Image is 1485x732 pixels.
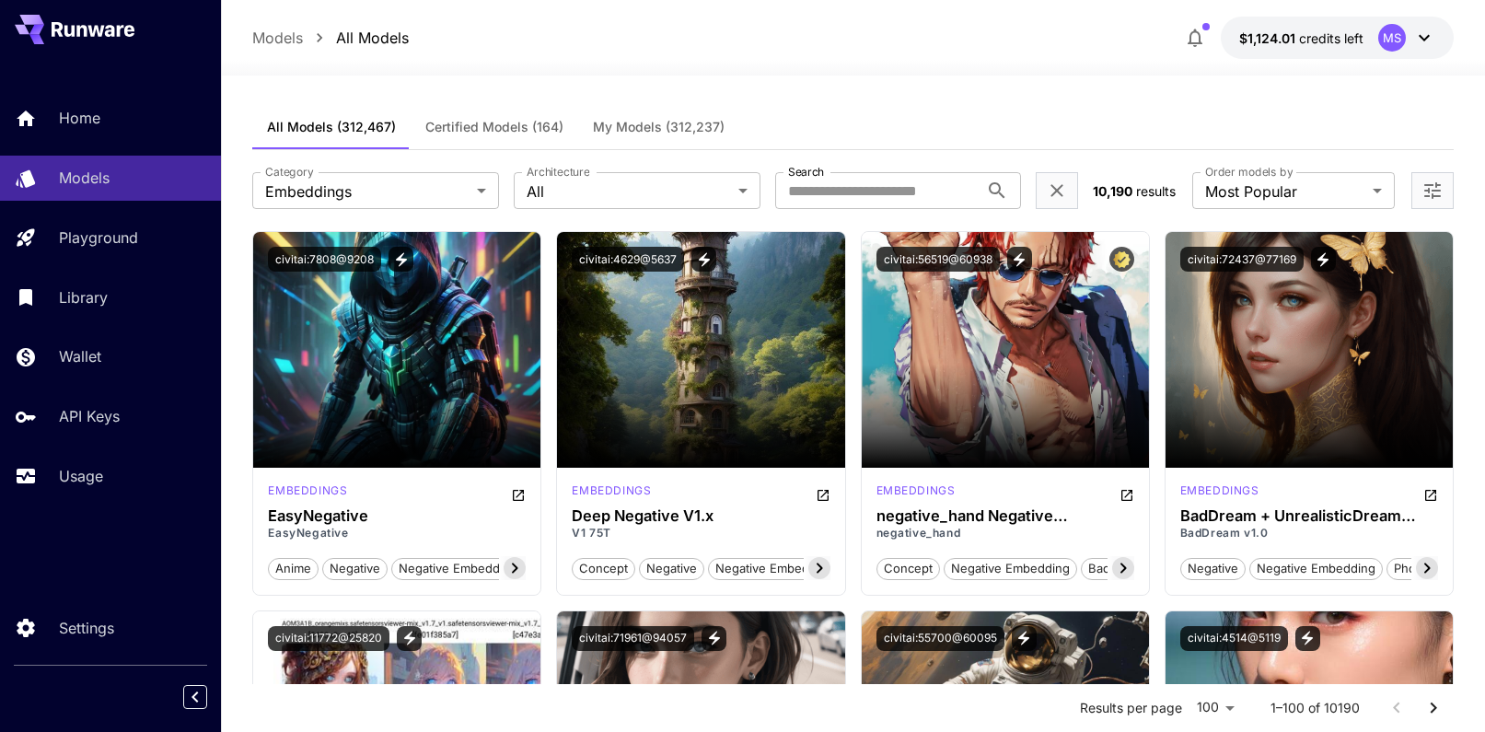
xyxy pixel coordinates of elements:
button: civitai:55700@60095 [876,626,1004,651]
p: Settings [59,617,114,639]
span: Certified Models (164) [425,119,563,135]
p: embeddings [268,482,347,499]
p: embeddings [876,482,956,499]
label: Search [788,164,824,180]
div: SD 1.5 [572,482,651,505]
div: 100 [1189,694,1241,721]
p: Models [59,167,110,189]
span: credits left [1299,30,1363,46]
p: Wallet [59,345,101,367]
label: Architecture [527,164,589,180]
span: negative [640,560,703,578]
button: civitai:72437@77169 [1180,247,1304,272]
p: BadDream v1.0 [1180,525,1438,541]
button: Collapse sidebar [183,685,207,709]
span: negative embedding [709,560,841,578]
button: civitai:7808@9208 [268,247,381,272]
span: negative embedding [392,560,524,578]
span: negative embedding [1250,560,1382,578]
p: Results per page [1080,699,1182,717]
button: $1,124.01166MS [1221,17,1454,59]
button: Clear filters (2) [1046,180,1068,203]
button: Open in CivitAI [511,482,526,505]
p: embeddings [1180,482,1259,499]
h3: Deep Negative V1.x [572,507,830,525]
p: embeddings [572,482,651,499]
button: Open in CivitAI [816,482,830,505]
div: SD 1.5 [268,482,347,505]
button: negative embedding [708,556,841,580]
span: All [527,180,731,203]
button: negative embedding [1249,556,1383,580]
nav: breadcrumb [252,27,409,49]
div: Collapse sidebar [197,680,221,714]
p: Home [59,107,100,129]
span: bad prompt [1082,560,1161,578]
button: View trigger words [702,626,726,651]
span: All Models (312,467) [267,119,396,135]
h3: BadDream + UnrealisticDream (Negative Embeddings) [1180,507,1438,525]
button: concept [572,556,635,580]
span: negative [323,560,387,578]
button: civitai:71961@94057 [572,626,694,651]
p: Playground [59,227,138,249]
p: 1–100 of 10190 [1270,699,1360,717]
p: Usage [59,465,103,487]
h3: EasyNegative [268,507,526,525]
button: View trigger words [691,247,716,272]
button: civitai:4514@5119 [1180,626,1288,651]
span: concept [877,560,939,578]
button: View trigger words [397,626,422,651]
button: View trigger words [389,247,413,272]
button: concept [876,556,940,580]
p: EasyNegative [268,525,526,541]
button: anime [268,556,319,580]
button: negative [1180,556,1246,580]
button: View trigger words [1012,626,1037,651]
button: View trigger words [1007,247,1032,272]
button: civitai:56519@60938 [876,247,1000,272]
span: Most Popular [1205,180,1365,203]
button: negative embedding [944,556,1077,580]
button: negative embedding [391,556,525,580]
button: civitai:4629@5637 [572,247,684,272]
span: negative [1181,560,1245,578]
button: View trigger words [1295,626,1320,651]
button: Open in CivitAI [1423,482,1438,505]
span: Embeddings [265,180,470,203]
button: civitai:11772@25820 [268,626,389,651]
span: $1,124.01 [1239,30,1299,46]
span: 10,190 [1093,183,1132,199]
button: bad prompt [1081,556,1162,580]
p: V1 75T [572,525,830,541]
span: My Models (312,237) [593,119,725,135]
button: photo realistic [1386,556,1484,580]
div: SD 1.5 [1180,482,1259,505]
span: photo realistic [1387,560,1483,578]
label: Category [265,164,314,180]
a: Models [252,27,303,49]
p: negative_hand [876,525,1134,541]
span: results [1136,183,1176,199]
button: Open more filters [1421,180,1444,203]
div: $1,124.01166 [1239,29,1363,48]
span: anime [269,560,318,578]
p: API Keys [59,405,120,427]
div: SD 1.5 [876,482,956,505]
p: Library [59,286,108,308]
div: MS [1378,24,1406,52]
a: All Models [336,27,409,49]
button: negative [322,556,388,580]
label: Order models by [1205,164,1293,180]
button: View trigger words [1311,247,1336,272]
button: Go to next page [1415,690,1452,726]
button: Certified Model – Vetted for best performance and includes a commercial license. [1109,247,1134,272]
button: negative [639,556,704,580]
span: concept [573,560,634,578]
h3: negative_hand Negative Embedding [876,507,1134,525]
